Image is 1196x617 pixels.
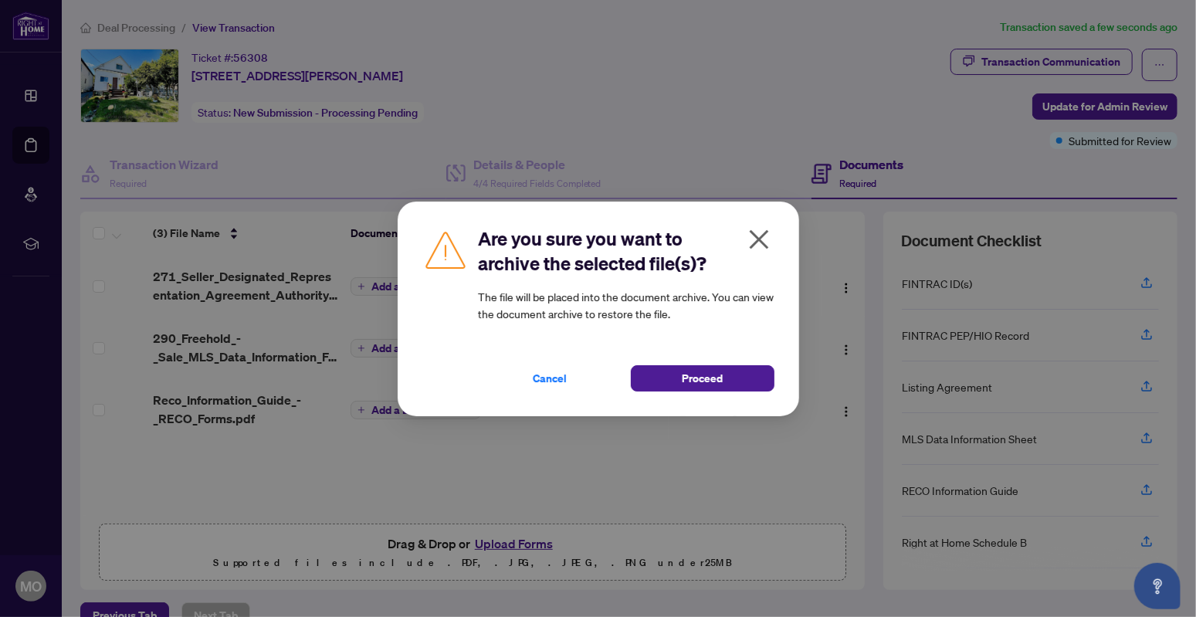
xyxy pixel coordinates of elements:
[631,365,774,392] button: Proceed
[682,366,723,391] span: Proceed
[422,226,469,273] img: Caution Icon
[1134,563,1181,609] button: Open asap
[478,365,622,392] button: Cancel
[478,226,774,276] h2: Are you sure you want to archive the selected file(s)?
[747,227,771,252] span: close
[478,288,774,322] article: The file will be placed into the document archive. You can view the document archive to restore t...
[533,366,567,391] span: Cancel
